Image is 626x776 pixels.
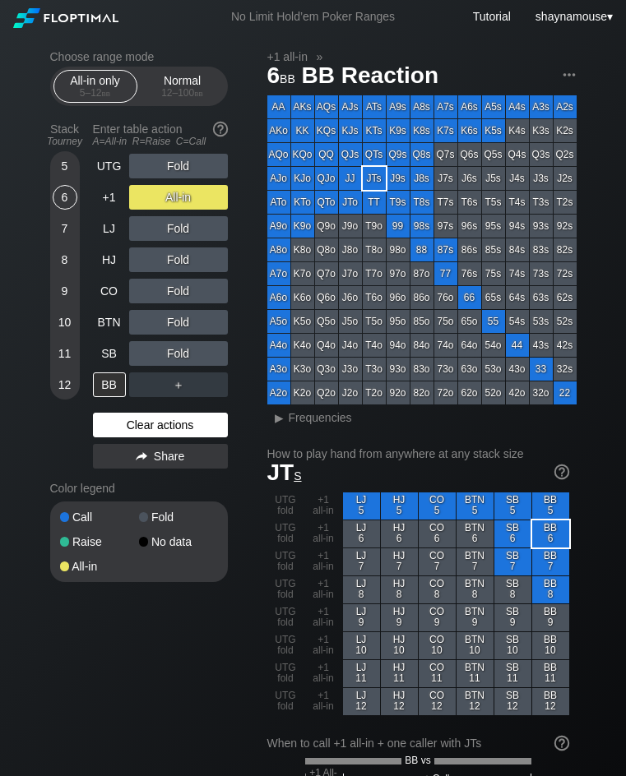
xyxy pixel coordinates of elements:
div: 9 [53,279,77,303]
div: T2o [363,381,386,404]
div: LJ 12 [343,688,380,715]
div: J2o [339,381,362,404]
div: Q2s [554,143,577,166]
div: 6 [53,185,77,210]
div: KJs [339,119,362,142]
div: A3s [530,95,553,118]
span: 6 [265,63,298,90]
span: bb [194,87,203,99]
img: ellipsis.fd386fe8.svg [560,66,578,84]
div: BB 12 [532,688,569,715]
div: Q2o [315,381,338,404]
div: BB [93,372,126,397]
div: HJ 9 [381,604,418,631]
div: KK [291,119,314,142]
div: T6o [363,286,386,309]
div: K4s [506,119,529,142]
div: LJ 7 [343,548,380,575]
div: +1 all-in [305,492,342,520]
div: BB 6 [532,520,569,547]
div: AKo [267,119,290,142]
div: Q6s [458,143,481,166]
div: J8s [410,167,434,190]
div: Q5o [315,310,338,333]
div: Tourney [44,136,86,147]
div: HJ [93,247,126,272]
div: J6s [458,167,481,190]
div: 44 [506,334,529,357]
div: A8o [267,238,290,261]
div: Raise [60,536,139,547]
div: Stack [44,116,86,154]
h2: How to play hand from anywhere at any stack size [267,447,569,460]
div: 55 [482,310,505,333]
div: +1 all-in [305,660,342,687]
div: 65s [482,286,505,309]
span: » [308,50,332,63]
div: Fold [129,341,228,366]
div: K6s [458,119,481,142]
div: KQo [291,143,314,166]
div: CO 7 [419,548,456,575]
div: UTG fold [267,688,304,715]
div: SB 7 [494,548,531,575]
div: 43s [530,334,553,357]
div: T3s [530,191,553,214]
div: 75o [434,310,457,333]
div: A=All-in R=Raise C=Call [93,136,228,147]
div: HJ 11 [381,660,418,687]
div: Q4s [506,143,529,166]
div: A6o [267,286,290,309]
div: 98o [387,238,410,261]
div: T6s [458,191,481,214]
div: K3o [291,358,314,381]
div: LJ 5 [343,492,380,520]
div: Q6o [315,286,338,309]
div: T9s [387,191,410,214]
div: BB 7 [532,548,569,575]
div: SB 6 [494,520,531,547]
div: K5o [291,310,314,333]
div: A2s [554,95,577,118]
div: CO [93,279,126,303]
div: ATo [267,191,290,214]
div: 97o [387,262,410,285]
div: K3s [530,119,553,142]
div: Q3o [315,358,338,381]
div: 98s [410,215,434,238]
div: 53s [530,310,553,333]
div: 65o [458,310,481,333]
div: 72o [434,381,457,404]
div: 75s [482,262,505,285]
div: 63s [530,286,553,309]
div: K9s [387,119,410,142]
div: HJ 12 [381,688,418,715]
div: 84s [506,238,529,261]
div: 86o [410,286,434,309]
div: 77 [434,262,457,285]
div: 52o [482,381,505,404]
div: Q4o [315,334,338,357]
div: K2o [291,381,314,404]
div: A9o [267,215,290,238]
div: +1 [93,185,126,210]
div: Fold [129,310,228,335]
div: BB 11 [532,660,569,687]
div: HJ 6 [381,520,418,547]
div: A7s [434,95,457,118]
div: 73o [434,358,457,381]
div: 54s [506,310,529,333]
div: J9o [339,215,362,238]
div: CO 11 [419,660,456,687]
div: SB [93,341,126,366]
div: T8o [363,238,386,261]
div: A5s [482,95,505,118]
div: No data [139,536,218,547]
span: s [294,465,301,483]
div: AQo [267,143,290,166]
div: J5s [482,167,505,190]
span: bb [102,87,111,99]
span: BB Reaction [299,63,441,90]
div: 10 [53,310,77,335]
div: AA [267,95,290,118]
